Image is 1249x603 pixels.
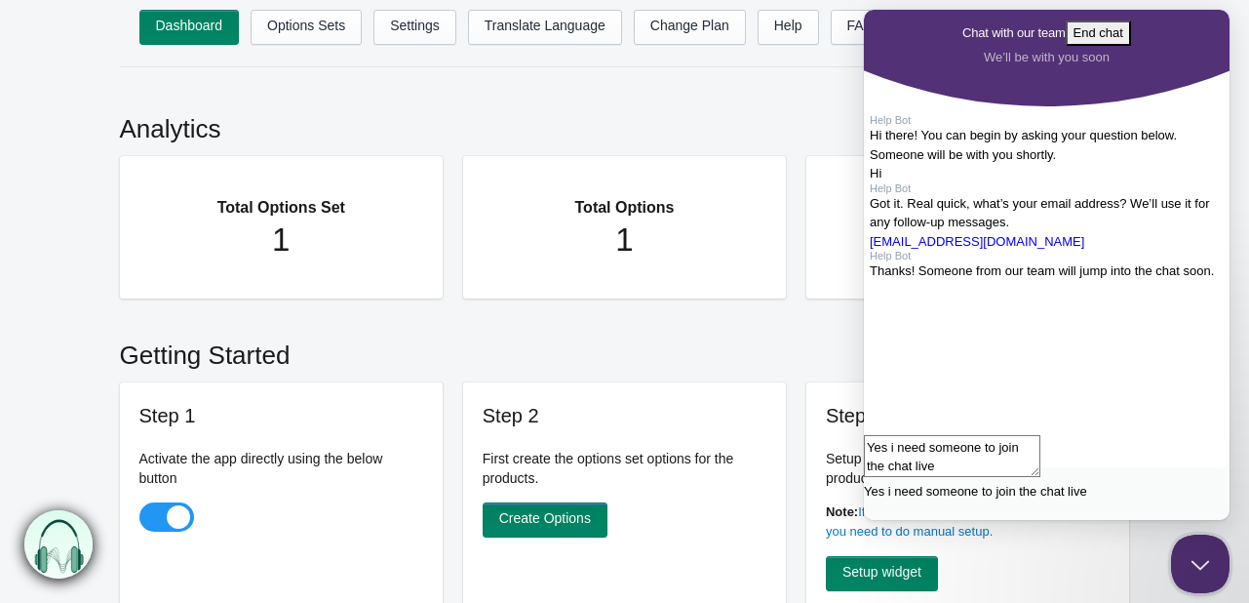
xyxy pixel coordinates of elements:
iframe: Help Scout Beacon - Live Chat, Contact Form, and Knowledge Base [864,10,1229,520]
a: Help [758,10,819,45]
a: Options Sets [251,10,362,45]
h2: Total Options [502,176,748,221]
h2: Getting Started [120,318,1130,382]
a: Translate Language [468,10,622,45]
iframe: Help Scout Beacon - Close [1171,535,1229,593]
img: bxm.png [25,511,94,580]
a: FAQ [831,10,891,45]
h2: Total Options Set [159,176,405,221]
a: Create Options [483,502,607,538]
p: First create the options set options for the products. [483,449,767,488]
p: Activate the app directly using the below button [139,449,424,488]
h3: Step 1 [139,402,424,429]
a: Change Plan [634,10,746,45]
a: If you are using shopify OS 1.0 theme, then you need to do manual setup. [826,504,1102,539]
h2: Current Plan [845,176,1091,221]
a: Dashboard [139,10,240,45]
a: Setup widget [826,556,938,591]
a: Settings [373,10,456,45]
p: Setup the widget on the frontend at the product page. [826,449,1111,488]
h3: Step 2 [483,402,767,429]
h1: Basic [845,221,1091,260]
h3: Step 3 [826,402,1111,429]
h2: Analytics [120,92,1130,156]
b: Note: [826,504,858,519]
h1: 1 [502,221,748,260]
h1: 1 [159,221,405,260]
